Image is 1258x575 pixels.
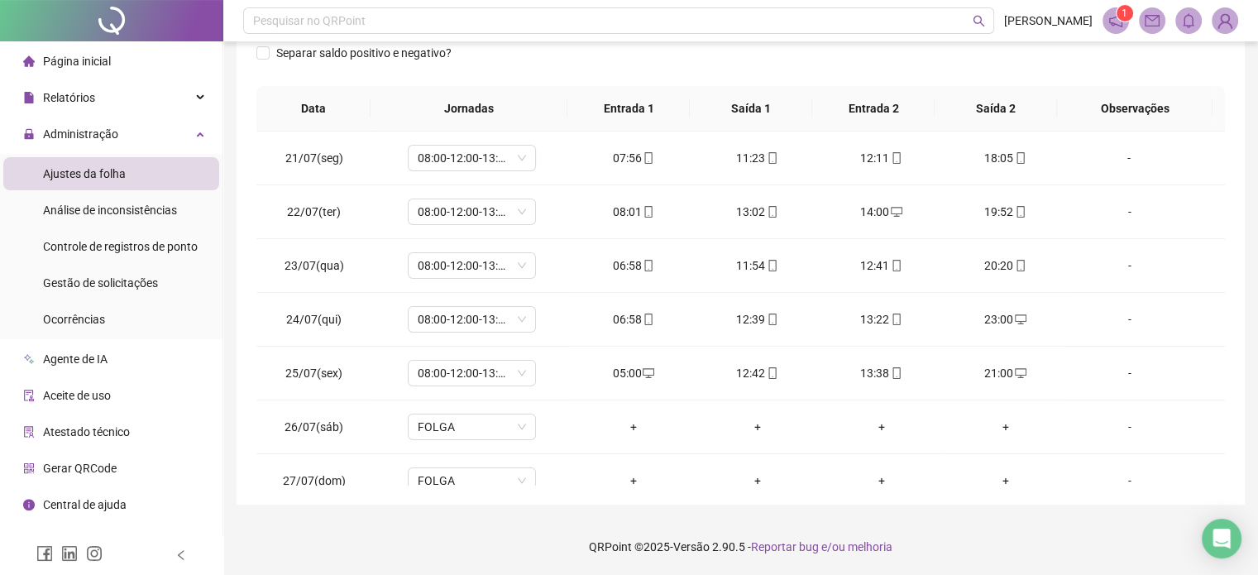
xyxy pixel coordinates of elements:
[641,260,654,271] span: mobile
[1080,364,1178,382] div: -
[1013,314,1026,325] span: desktop
[418,199,526,224] span: 08:00-12:00-13:12-18:00
[23,128,35,140] span: lock
[175,549,187,561] span: left
[935,86,1057,132] th: Saída 2
[973,15,985,27] span: search
[957,364,1055,382] div: 21:00
[957,310,1055,328] div: 23:00
[23,462,35,474] span: qrcode
[36,545,53,562] span: facebook
[889,260,902,271] span: mobile
[585,203,682,221] div: 08:01
[1080,418,1178,436] div: -
[889,206,902,218] span: desktop
[418,468,526,493] span: FOLGA
[1145,13,1160,28] span: mail
[1080,310,1178,328] div: -
[585,472,682,490] div: +
[43,91,95,104] span: Relatórios
[641,152,654,164] span: mobile
[418,307,526,332] span: 08:00-12:00-13:12-18:00
[641,206,654,218] span: mobile
[371,86,567,132] th: Jornadas
[285,420,343,434] span: 26/07(sáb)
[43,240,198,253] span: Controle de registros de ponto
[1122,7,1127,19] span: 1
[585,364,682,382] div: 05:00
[283,474,346,487] span: 27/07(dom)
[256,86,371,132] th: Data
[957,418,1055,436] div: +
[1013,260,1026,271] span: mobile
[61,545,78,562] span: linkedin
[709,364,806,382] div: 12:42
[585,149,682,167] div: 07:56
[833,364,930,382] div: 13:38
[709,149,806,167] div: 11:23
[709,203,806,221] div: 13:02
[567,86,690,132] th: Entrada 1
[1108,13,1123,28] span: notification
[23,92,35,103] span: file
[1013,152,1026,164] span: mobile
[43,127,118,141] span: Administração
[43,204,177,217] span: Análise de inconsistências
[709,310,806,328] div: 12:39
[957,203,1055,221] div: 19:52
[1213,8,1237,33] img: 77048
[270,44,458,62] span: Separar saldo positivo e negativo?
[765,206,778,218] span: mobile
[673,540,710,553] span: Versão
[285,367,342,380] span: 25/07(sex)
[1181,13,1196,28] span: bell
[833,203,930,221] div: 14:00
[43,55,111,68] span: Página inicial
[585,310,682,328] div: 06:58
[765,260,778,271] span: mobile
[43,313,105,326] span: Ocorrências
[43,498,127,511] span: Central de ajuda
[418,361,526,386] span: 08:00-12:00-13:12-18:00
[889,152,902,164] span: mobile
[43,352,108,366] span: Agente de IA
[1080,203,1178,221] div: -
[765,314,778,325] span: mobile
[833,149,930,167] div: 12:11
[43,389,111,402] span: Aceite de uso
[709,418,806,436] div: +
[833,310,930,328] div: 13:22
[889,367,902,379] span: mobile
[23,426,35,438] span: solution
[889,314,902,325] span: mobile
[286,313,342,326] span: 24/07(qui)
[418,146,526,170] span: 08:00-12:00-13:12-18:00
[285,151,343,165] span: 21/07(seg)
[1080,472,1178,490] div: -
[641,367,654,379] span: desktop
[957,149,1055,167] div: 18:05
[690,86,812,132] th: Saída 1
[43,534,151,548] span: Clube QR - Beneficios
[1013,206,1026,218] span: mobile
[23,55,35,67] span: home
[1117,5,1133,22] sup: 1
[418,253,526,278] span: 08:00-12:00-13:12-18:00
[765,152,778,164] span: mobile
[812,86,935,132] th: Entrada 2
[418,414,526,439] span: FOLGA
[86,545,103,562] span: instagram
[43,462,117,475] span: Gerar QRCode
[957,472,1055,490] div: +
[957,256,1055,275] div: 20:20
[641,314,654,325] span: mobile
[285,259,344,272] span: 23/07(qua)
[1004,12,1093,30] span: [PERSON_NAME]
[1202,519,1241,558] div: Open Intercom Messenger
[1080,149,1178,167] div: -
[833,472,930,490] div: +
[43,276,158,290] span: Gestão de solicitações
[585,418,682,436] div: +
[709,256,806,275] div: 11:54
[23,499,35,510] span: info-circle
